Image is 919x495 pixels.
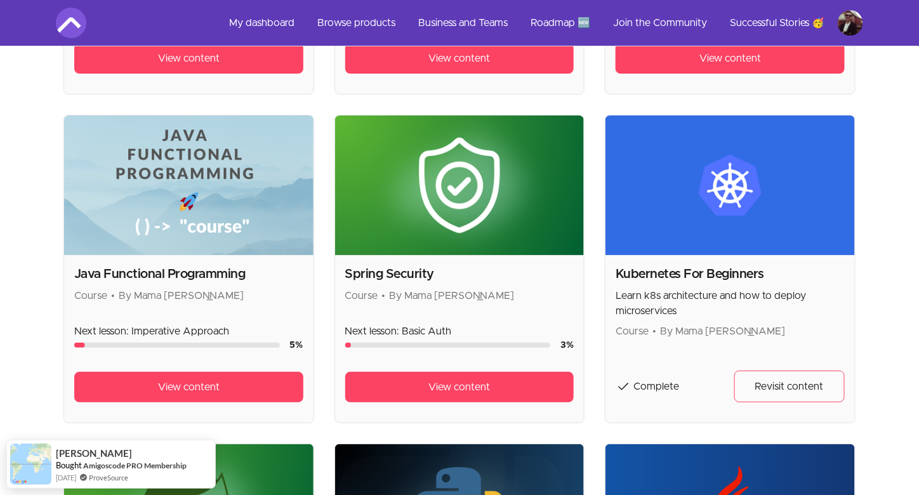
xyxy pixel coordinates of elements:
[755,379,824,394] span: Revisit content
[111,291,115,301] span: •
[158,51,220,66] span: View content
[219,8,863,38] nav: Main
[64,115,314,256] img: Product image for Java Functional Programming
[345,372,574,402] a: View content
[345,265,574,283] h2: Spring Security
[345,291,378,301] span: Course
[633,381,679,392] span: Complete
[605,115,855,256] img: Product image for Kubernetes For Beginners
[616,265,845,283] h2: Kubernetes For Beginners
[74,343,280,348] div: Course progress
[290,341,303,350] span: 5 %
[119,291,244,301] span: By Mama [PERSON_NAME]
[158,379,220,395] span: View content
[520,8,600,38] a: Roadmap 🆕
[652,326,656,336] span: •
[10,444,51,485] img: provesource social proof notification image
[720,8,835,38] a: Successful Stories 🥳
[660,326,785,336] span: By Mama [PERSON_NAME]
[382,291,386,301] span: •
[74,291,107,301] span: Course
[428,379,490,395] span: View content
[345,324,574,339] p: Next lesson: Basic Auth
[345,43,574,74] a: View content
[345,343,551,348] div: Course progress
[603,8,717,38] a: Join the Community
[83,460,187,471] a: Amigoscode PRO Membership
[219,8,305,38] a: My dashboard
[734,371,845,402] a: Revisit content
[560,341,574,350] span: 3 %
[616,288,845,319] p: Learn k8s architecture and how to deploy microservices
[390,291,515,301] span: By Mama [PERSON_NAME]
[307,8,406,38] a: Browse products
[408,8,518,38] a: Business and Teams
[74,324,303,339] p: Next lesson: Imperative Approach
[74,265,303,283] h2: Java Functional Programming
[56,472,76,483] span: [DATE]
[616,326,649,336] span: Course
[74,43,303,74] a: View content
[616,43,845,74] a: View content
[699,51,761,66] span: View content
[838,10,863,36] img: Profile image for Vlad
[335,115,585,256] img: Product image for Spring Security
[56,448,132,459] span: [PERSON_NAME]
[89,472,128,483] a: ProveSource
[56,8,86,38] img: Amigoscode logo
[56,460,82,470] span: Bought
[428,51,490,66] span: View content
[616,379,631,394] span: check
[74,372,303,402] a: View content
